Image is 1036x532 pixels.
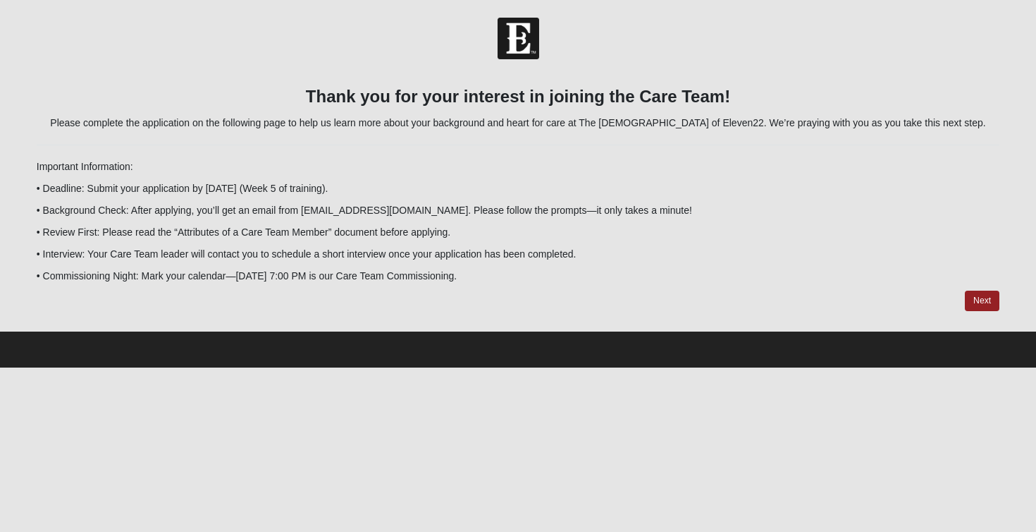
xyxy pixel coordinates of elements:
[37,116,1000,131] p: Please complete the application on the following page to help us learn more about your background...
[37,181,1000,196] p: • Deadline: Submit your application by [DATE] (Week 5 of training).
[965,291,999,311] a: Next
[37,161,133,172] span: Important Information:
[37,87,1000,107] h3: Thank you for your interest in joining the Care Team!
[498,18,539,59] img: Church of Eleven22 Logo
[37,203,1000,218] p: • Background Check: After applying, you’ll get an email from [EMAIL_ADDRESS][DOMAIN_NAME]. Please...
[37,225,1000,240] p: • Review First: Please read the “Attributes of a Care Team Member” document before applying.
[37,247,1000,262] p: • Interview: Your Care Team leader will contact you to schedule a short interview once your appli...
[37,269,1000,284] p: • Commissioning Night: Mark your calendar—[DATE] 7:00 PM is our Care Team Commissioning.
